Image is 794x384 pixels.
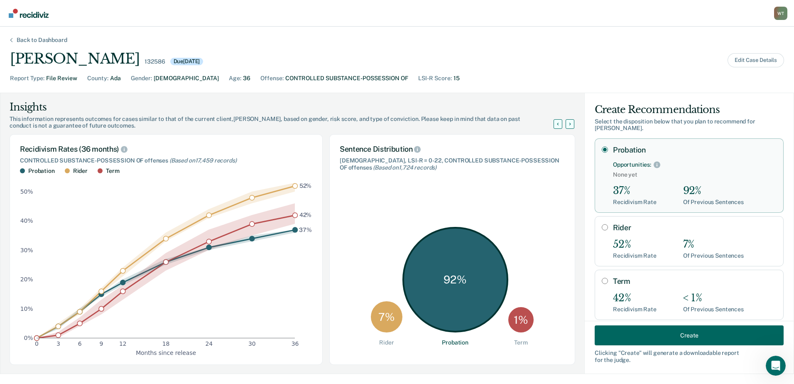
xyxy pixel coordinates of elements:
text: 18 [162,340,170,347]
div: CONTROLLED SUBSTANCE-POSSESSION OF offenses [20,157,312,164]
g: dot [34,183,298,340]
g: x-axis label [136,349,196,356]
div: Create Recommendations [595,103,784,116]
g: text [299,182,312,233]
span: (Based on 17,459 records ) [169,157,237,164]
div: Recidivism Rate [613,199,657,206]
span: None yet [613,171,777,178]
div: [PERSON_NAME] [10,50,140,67]
div: Back to Dashboard [7,37,77,44]
div: Insights [10,101,564,114]
text: Months since release [136,349,196,356]
text: 20% [20,276,33,283]
text: 3 [56,340,60,347]
g: x-axis tick label [35,340,299,347]
div: Term [514,339,527,346]
div: Select the disposition below that you plan to recommend for [PERSON_NAME] . [595,118,784,132]
label: Probation [613,145,777,155]
div: Gender : [131,74,152,83]
text: 0 [35,340,39,347]
div: CONTROLLED SUBSTANCE-POSSESSION OF [285,74,408,83]
button: Create [595,325,784,345]
text: 30% [20,246,33,253]
button: Profile dropdown button [774,7,787,20]
div: Age : [229,74,241,83]
span: (Based on 1,724 records ) [373,164,436,171]
div: Ada [110,74,121,83]
div: 36 [243,74,250,83]
div: Recidivism Rate [613,252,657,259]
div: 15 [453,74,460,83]
div: Rider [379,339,394,346]
text: 12 [119,340,127,347]
g: y-axis tick label [20,188,33,341]
div: This information represents outcomes for cases similar to that of the current client, [PERSON_NAM... [10,116,564,130]
div: < 1% [683,292,744,304]
div: Of Previous Sentences [683,199,744,206]
div: LSI-R Score : [418,74,452,83]
div: 52% [613,239,657,251]
g: area [37,183,295,338]
div: Of Previous Sentences [683,306,744,313]
button: Edit Case Details [728,53,784,67]
div: Recidivism Rate [613,306,657,313]
div: Sentence Distribution [340,145,565,154]
text: 42% [299,212,312,218]
div: 132586 [145,58,165,65]
text: 0% [24,335,33,341]
text: 52% [299,182,312,189]
div: Report Type : [10,74,44,83]
div: Clicking " Create " will generate a downloadable report for the judge. [595,350,784,364]
div: County : [87,74,108,83]
text: 50% [20,188,33,195]
div: Rider [73,167,88,175]
div: Term [106,167,119,175]
div: Opportunities: [613,161,651,168]
div: Offense : [260,74,284,83]
text: 37% [299,226,312,233]
div: 92% [683,185,744,197]
div: Probation [442,339,468,346]
div: 37% [613,185,657,197]
div: W T [774,7,787,20]
label: Rider [613,223,777,232]
div: 42% [613,292,657,304]
text: 30 [248,340,256,347]
text: 9 [100,340,103,347]
label: Term [613,277,777,286]
div: 7% [683,239,744,251]
div: 92 % [402,227,508,333]
img: Recidiviz [9,9,49,18]
text: 24 [205,340,213,347]
text: 40% [20,217,33,224]
div: Recidivism Rates (36 months) [20,145,312,154]
div: Of Previous Sentences [683,252,744,259]
div: [DEMOGRAPHIC_DATA] [154,74,219,83]
div: [DEMOGRAPHIC_DATA], LSI-R = 0-22, CONTROLLED SUBSTANCE-POSSESSION OF offenses [340,157,565,171]
text: 36 [292,340,299,347]
div: File Review [46,74,77,83]
text: 10% [20,305,33,312]
div: 7 % [371,301,402,333]
iframe: Intercom live chat [766,356,786,376]
div: Probation [28,167,55,175]
div: Due [DATE] [170,58,203,65]
text: 6 [78,340,82,347]
div: 1 % [508,307,534,332]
